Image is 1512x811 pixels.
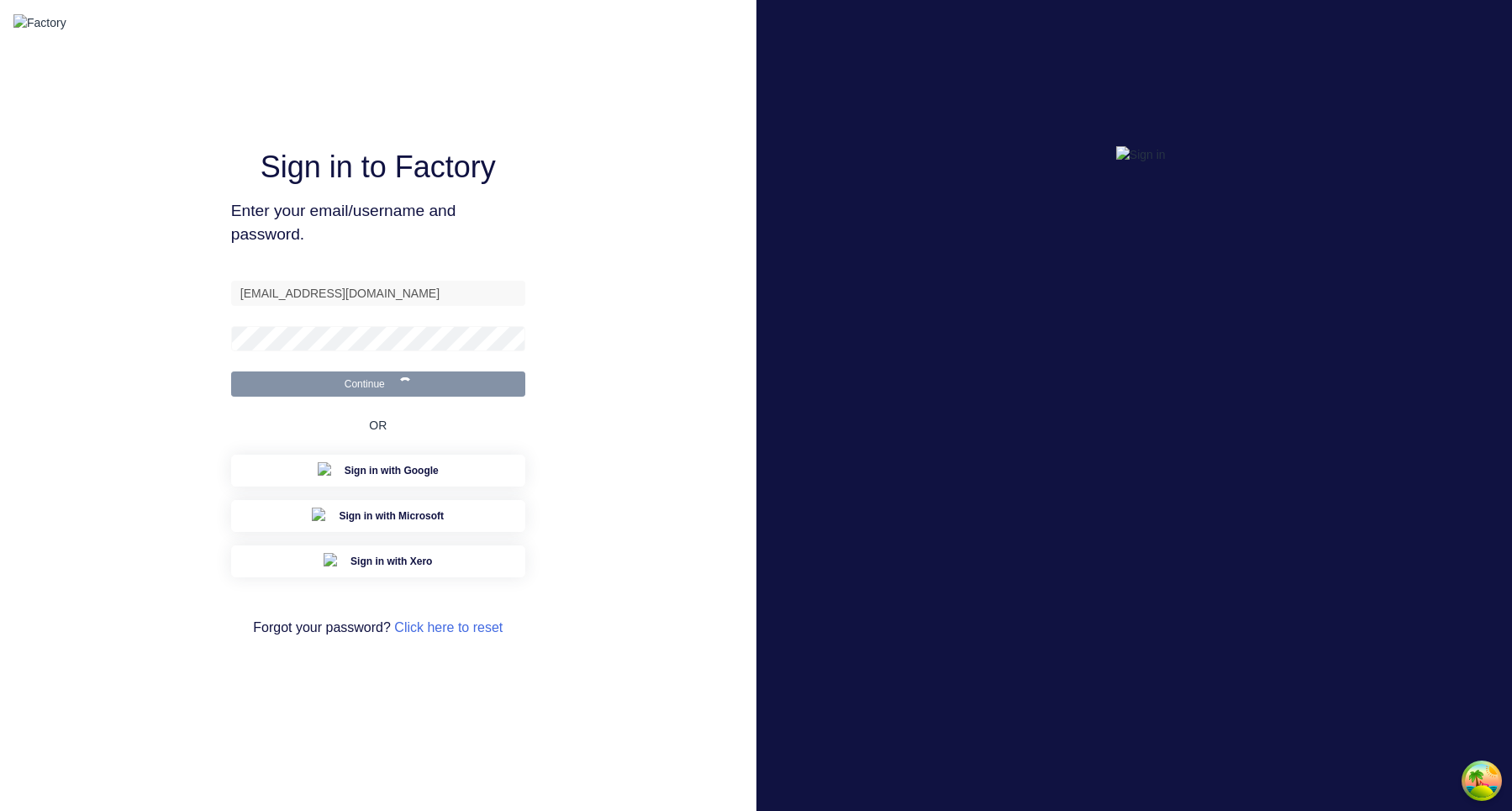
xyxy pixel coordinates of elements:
[312,508,329,524] img: Microsoft Sign in
[253,618,503,638] span: Forgot your password?
[231,455,525,487] button: Google Sign inSign in with Google
[1116,146,1166,164] img: Sign in
[345,463,439,478] span: Sign in with Google
[231,199,525,248] span: Enter your email/username and password.
[339,508,444,524] span: Sign in with Microsoft
[1465,764,1499,798] button: Open Tanstack query devtools
[261,149,496,185] h1: Sign in to Factory
[318,462,335,479] img: Google Sign in
[324,553,340,570] img: Xero Sign in
[231,545,525,577] button: Xero Sign inSign in with Xero
[394,620,503,635] a: Click here to reset
[350,554,432,569] span: Sign in with Xero
[231,281,525,306] input: Email/Username
[231,371,525,397] button: Continue
[369,397,387,455] div: OR
[231,500,525,532] button: Microsoft Sign inSign in with Microsoft
[13,14,66,32] img: Factory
